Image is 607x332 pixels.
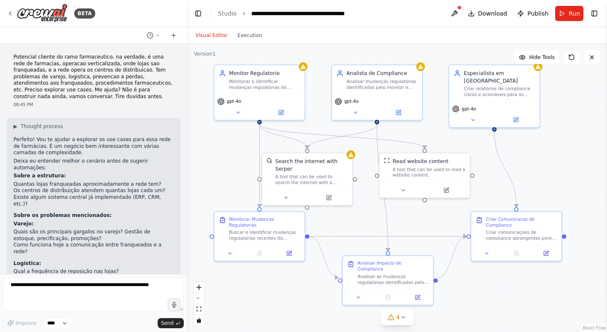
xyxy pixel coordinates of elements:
g: Edge from 17353a81-f568-46ff-ac0e-d9625444955e to 2e25e1b7-239e-48c1-9dd6-764f47149811 [309,233,338,281]
g: Edge from 2b045625-12cf-4d47-a2d5-0130e3e9d6b3 to 2e25e1b7-239e-48c1-9dd6-764f47149811 [373,124,392,251]
button: ▶Thought process [13,123,63,130]
strong: Sobre os problemas mencionados: [13,212,112,218]
button: 4 [381,310,414,325]
button: Click to speak your automation idea [168,298,180,311]
span: Hide Tools [529,54,555,61]
g: Edge from 2e25e1b7-239e-48c1-9dd6-764f47149811 to 709ba357-762c-43e9-94c8-01cdb9153c71 [438,233,467,281]
div: SerperDevToolSearch the internet with SerperA tool that can be used to search the internet with a... [261,153,353,206]
img: ScrapeWebsiteTool [384,158,390,163]
div: Analisar Impacto de ComplianceAnalisar as mudanças regulatórias identificadas pelo monitor e dete... [342,255,434,305]
span: Run [569,9,580,18]
div: Buscar e identificar mudanças regulatórias recentes da ANVISA, CFF (Conselho Federal de Farmácia)... [229,230,300,241]
div: Criar relatórios de compliance claros e acionáveis para as partes interessadas da {rede_farmacias... [464,86,535,98]
div: Read website content [393,158,449,165]
button: Open in side panel [405,293,430,302]
button: No output available [372,293,403,302]
button: No output available [501,249,532,258]
a: Studio [218,10,237,17]
button: Open in side panel [533,249,559,258]
img: SerperDevTool [266,158,272,163]
div: React Flow controls [193,282,204,326]
g: Edge from 2b045625-12cf-4d47-a2d5-0130e3e9d6b3 to 37659932-6e11-4d7a-9ad7-9ff1ea603311 [303,124,381,148]
span: gpt-4o [344,99,359,104]
button: Open in side panel [378,108,419,117]
button: Open in side panel [425,186,467,195]
div: Analista de Compliance [346,70,418,77]
button: Run [555,6,583,21]
p: Deixa eu entender melhor o cenário antes de sugerir automações: [13,158,174,171]
div: Analisar Impacto de Compliance [357,260,429,272]
g: Edge from cdec471e-5964-4eba-95fd-339db4f3666a to 709ba357-762c-43e9-94c8-01cdb9153c71 [491,131,520,207]
li: Existe algum sistema central já implementado (ERP, CRM, etc.)? [13,194,174,207]
button: Execution [232,30,267,40]
button: Open in side panel [495,115,536,124]
li: Quais são os principais gargalos no varejo? Gestão de estoque, precificação, promoções? [13,229,174,242]
div: Monitorar Mudancas RegulatoriasBuscar e identificar mudanças regulatórias recentes da ANVISA, CFF... [214,211,306,261]
div: Analisar as mudanças regulatórias identificadas pelo monitor e determinar seu impacto operacional... [357,273,429,285]
button: Switch to previous chat [143,30,164,40]
nav: breadcrumb [218,9,345,18]
span: Improve [16,320,36,327]
div: Criar Comunicacao de Compliance [486,217,557,228]
button: Hide left sidebar [192,8,204,19]
div: Version 1 [194,51,216,57]
button: zoom in [193,282,204,293]
img: Logo [17,4,67,23]
li: Como funciona hoje a comunicação entre franqueados e a rede? [13,242,174,255]
div: ScrapeWebsiteToolRead website contentA tool that can be used to read a website content. [379,153,471,198]
div: BETA [74,8,95,19]
button: Download [465,6,511,21]
li: Quantas lojas franqueadas aproximadamente a rede tem? [13,181,174,188]
span: ▶ [13,123,17,130]
button: Hide Tools [514,51,560,64]
button: Open in side panel [308,193,349,202]
div: 08:45 PM [13,102,174,108]
span: Publish [527,9,548,18]
span: Download [478,9,508,18]
g: Edge from ca675b47-3589-47ca-adbc-1c695bedba22 to 17353a81-f568-46ff-ac0e-d9625444955e [256,124,263,207]
span: 4 [396,313,400,321]
div: Monitorar e identificar mudanças regulatórias da ANVISA, CFF (Conselho Federal de Farmácia) e vig... [229,78,300,90]
div: Monitor RegulatorioMonitorar e identificar mudanças regulatórias da ANVISA, CFF (Conselho Federal... [214,64,306,120]
li: Os centros de distribuição atendem quantas lojas cada um? [13,187,174,194]
button: No output available [244,249,275,258]
button: Open in side panel [260,108,301,117]
button: fit view [193,304,204,315]
strong: Varejo: [13,221,34,227]
div: Analista de ComplianceAnalisar mudanças regulatórias identificadas pelo monitor e determinar seu ... [331,64,423,120]
button: Start a new chat [167,30,180,40]
button: toggle interactivity [193,315,204,326]
div: Analisar mudanças regulatórias identificadas pelo monitor e determinar seu impacto específico nas... [346,78,418,90]
button: Improve [3,318,40,329]
button: Publish [514,6,552,21]
button: zoom out [193,293,204,304]
li: Qual a frequência de reposição nas lojas? [13,268,174,275]
p: Potencial cliente do ramo farmaceutico, na verdade, é uma rede de farmacias, operacao verticaliza... [13,54,174,100]
g: Edge from ca675b47-3589-47ca-adbc-1c695bedba22 to 37659932-6e11-4d7a-9ad7-9ff1ea603311 [256,124,311,148]
button: Send [158,318,184,328]
div: A tool that can be used to read a website content. [393,166,465,178]
strong: Sobre a estrutura: [13,173,66,179]
div: Monitor Regulatorio [229,70,300,77]
div: A tool that can be used to search the internet with a search_query. Supports different search typ... [275,174,348,186]
div: Especialista em [GEOGRAPHIC_DATA]Criar relatórios de compliance claros e acionáveis para as parte... [449,64,540,128]
button: Open in side panel [277,249,302,258]
span: gpt-4o [227,99,241,104]
span: Thought process [21,123,63,130]
button: Show right sidebar [588,8,600,19]
div: Monitorar Mudancas Regulatorias [229,217,300,228]
span: gpt-4o [462,106,476,112]
div: Criar Comunicacao de ComplianceCriar comunicações de compliance abrangentes porém acessíveis base... [470,211,562,261]
p: Perfeito! Vou te ajudar a explorar os use cases para essa rede de farmácias. É um negócio bem int... [13,137,174,156]
a: React Flow attribution [583,326,606,330]
div: Criar comunicações de compliance abrangentes porém acessíveis baseadas na análise regulatória. Pr... [486,230,557,241]
div: Especialista em [GEOGRAPHIC_DATA] [464,70,535,84]
div: Search the internet with Serper [275,158,348,172]
button: Visual Editor [191,30,232,40]
strong: Logística: [13,260,41,266]
g: Edge from 17353a81-f568-46ff-ac0e-d9625444955e to 709ba357-762c-43e9-94c8-01cdb9153c71 [309,233,467,240]
span: Send [161,320,174,327]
